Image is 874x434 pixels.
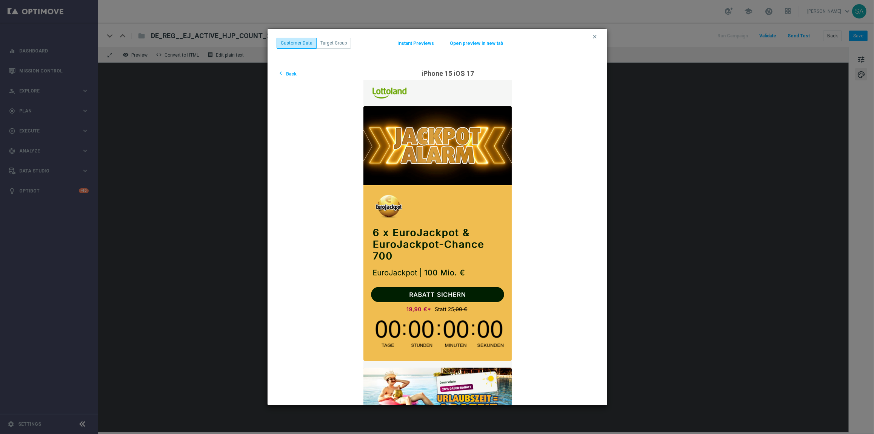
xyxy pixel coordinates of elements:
button: Instant Previews [397,40,434,46]
button: Target Group [316,38,351,48]
i: chevron_left [277,70,284,77]
i: clear [592,34,598,40]
button: clear [591,33,600,40]
h2: iPhone 15 iOS 17 [277,69,598,78]
button: Open preview in new tab [449,40,503,46]
button: chevron_leftBack [277,69,297,78]
div: ... [277,38,351,48]
button: Customer Data [277,38,317,48]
